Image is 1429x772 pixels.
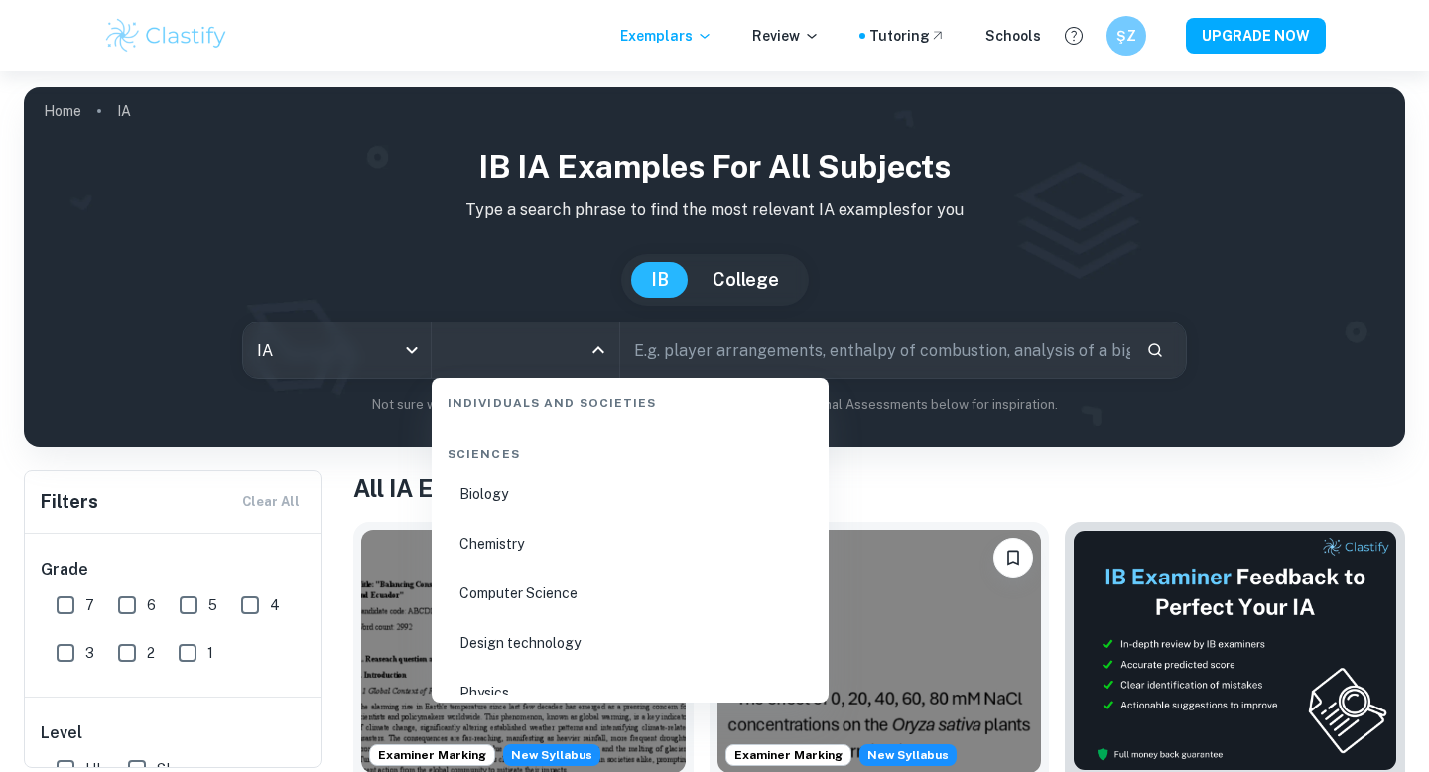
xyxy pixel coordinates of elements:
[207,642,213,664] span: 1
[440,620,821,666] li: Design technology
[631,262,689,298] button: IB
[85,642,94,664] span: 3
[208,594,217,616] span: 5
[1106,16,1146,56] button: ŞZ
[117,100,131,122] p: IA
[693,262,799,298] button: College
[752,25,820,47] p: Review
[1057,19,1091,53] button: Help and Feedback
[440,378,821,420] div: Individuals and Societies
[40,143,1389,191] h1: IB IA examples for all subjects
[270,594,280,616] span: 4
[440,471,821,517] li: Biology
[243,322,431,378] div: IA
[585,336,612,364] button: Close
[24,87,1405,447] img: profile cover
[1073,530,1397,771] img: Thumbnail
[370,746,494,764] span: Examiner Marking
[503,744,600,766] div: Starting from the May 2026 session, the ESS IA requirements have changed. We created this exempla...
[41,721,307,745] h6: Level
[985,25,1041,47] a: Schools
[503,744,600,766] span: New Syllabus
[103,16,229,56] img: Clastify logo
[859,744,957,766] div: Starting from the May 2026 session, the ESS IA requirements have changed. We created this exempla...
[440,430,821,471] div: Sciences
[40,395,1389,415] p: Not sure what to search for? You can always look through our example Internal Assessments below f...
[440,670,821,715] li: Physics
[440,521,821,567] li: Chemistry
[85,594,94,616] span: 7
[40,198,1389,222] p: Type a search phrase to find the most relevant IA examples for you
[869,25,946,47] a: Tutoring
[440,571,821,616] li: Computer Science
[859,744,957,766] span: New Syllabus
[44,97,81,125] a: Home
[41,488,98,516] h6: Filters
[620,322,1130,378] input: E.g. player arrangements, enthalpy of combustion, analysis of a big city...
[353,470,1405,506] h1: All IA Examples
[1186,18,1326,54] button: UPGRADE NOW
[41,558,307,581] h6: Grade
[147,594,156,616] span: 6
[1115,25,1138,47] h6: ŞZ
[1138,333,1172,367] button: Search
[993,538,1033,578] button: Bookmark
[620,25,713,47] p: Exemplars
[726,746,850,764] span: Examiner Marking
[147,642,155,664] span: 2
